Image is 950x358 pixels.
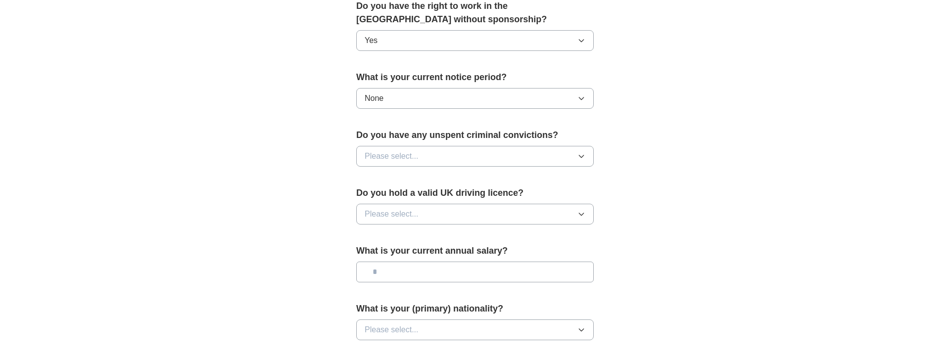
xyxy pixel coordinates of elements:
button: Yes [356,30,594,51]
button: None [356,88,594,109]
label: Do you hold a valid UK driving licence? [356,186,594,200]
button: Please select... [356,319,594,340]
span: Please select... [365,150,419,162]
label: What is your (primary) nationality? [356,302,594,315]
label: What is your current notice period? [356,71,594,84]
span: Yes [365,35,378,46]
span: None [365,92,383,104]
label: Do you have any unspent criminal convictions? [356,129,594,142]
button: Please select... [356,146,594,167]
span: Please select... [365,208,419,220]
button: Please select... [356,204,594,224]
span: Please select... [365,324,419,336]
label: What is your current annual salary? [356,244,594,258]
